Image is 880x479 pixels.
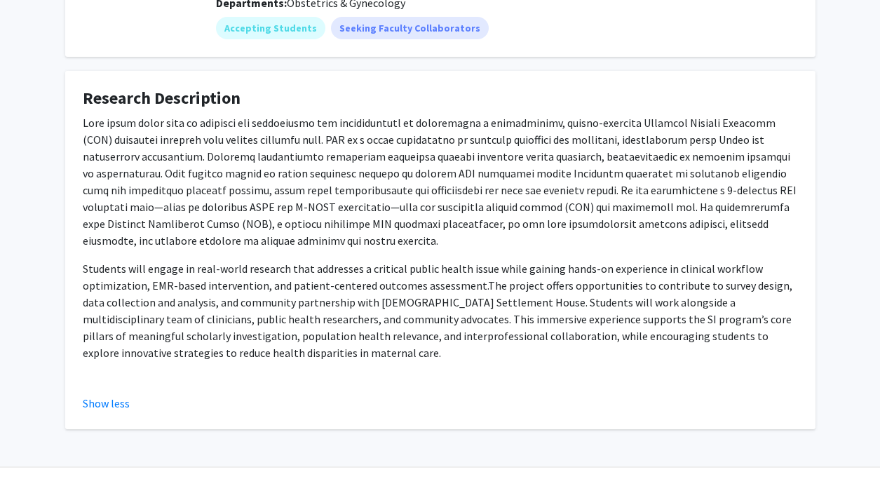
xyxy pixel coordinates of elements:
[11,416,60,468] iframe: Chat
[83,260,798,361] p: Students will engage in real-world research that addresses a critical public health issue while g...
[83,278,792,360] span: The project offers opportunities to contribute to survey design, data collection and analysis, an...
[331,17,489,39] mat-chip: Seeking Faculty Collaborators
[83,395,130,412] button: Show less
[83,88,798,109] h4: Research Description
[83,114,798,249] p: Lore ipsum dolor sita co adipisci eli seddoeiusmo tem incididuntutl et doloremagna a enimadminimv...
[216,17,325,39] mat-chip: Accepting Students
